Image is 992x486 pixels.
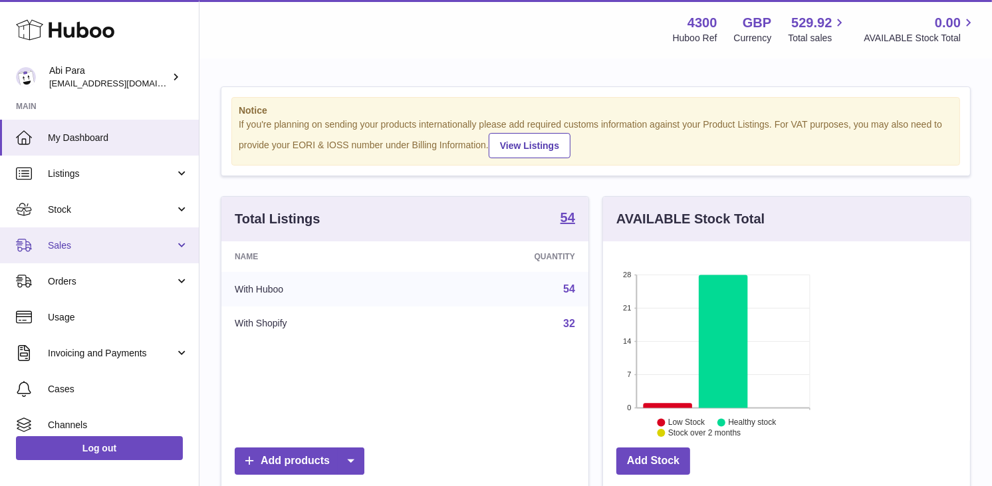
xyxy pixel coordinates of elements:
td: With Shopify [221,306,420,341]
div: Huboo Ref [673,32,717,45]
a: View Listings [489,133,570,158]
strong: 54 [560,211,575,224]
div: If you're planning on sending your products internationally please add required customs informati... [239,118,953,158]
img: Abi@mifo.co.uk [16,67,36,87]
text: Stock over 2 months [668,428,741,437]
span: Orders [48,275,175,288]
span: Invoicing and Payments [48,347,175,360]
span: Stock [48,203,175,216]
a: Add Stock [616,447,690,475]
a: 529.92 Total sales [788,14,847,45]
span: Listings [48,168,175,180]
text: 0 [627,404,631,412]
span: Sales [48,239,175,252]
a: Log out [16,436,183,460]
text: 28 [623,271,631,279]
span: Cases [48,383,189,396]
strong: Notice [239,104,953,117]
strong: 4300 [687,14,717,32]
span: 529.92 [791,14,832,32]
text: 14 [623,337,631,345]
h3: Total Listings [235,210,320,228]
span: AVAILABLE Stock Total [864,32,976,45]
span: Channels [48,419,189,431]
td: With Huboo [221,272,420,306]
text: Low Stock [668,418,705,427]
a: 0.00 AVAILABLE Stock Total [864,14,976,45]
a: 32 [563,318,575,329]
text: 21 [623,304,631,312]
strong: GBP [743,14,771,32]
span: Usage [48,311,189,324]
div: Abi Para [49,64,169,90]
a: 54 [563,283,575,295]
h3: AVAILABLE Stock Total [616,210,765,228]
th: Name [221,241,420,272]
a: 54 [560,211,575,227]
a: Add products [235,447,364,475]
div: Currency [734,32,772,45]
text: Healthy stock [728,418,777,427]
span: Total sales [788,32,847,45]
th: Quantity [420,241,588,272]
span: My Dashboard [48,132,189,144]
span: [EMAIL_ADDRESS][DOMAIN_NAME] [49,78,195,88]
text: 7 [627,370,631,378]
span: 0.00 [935,14,961,32]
